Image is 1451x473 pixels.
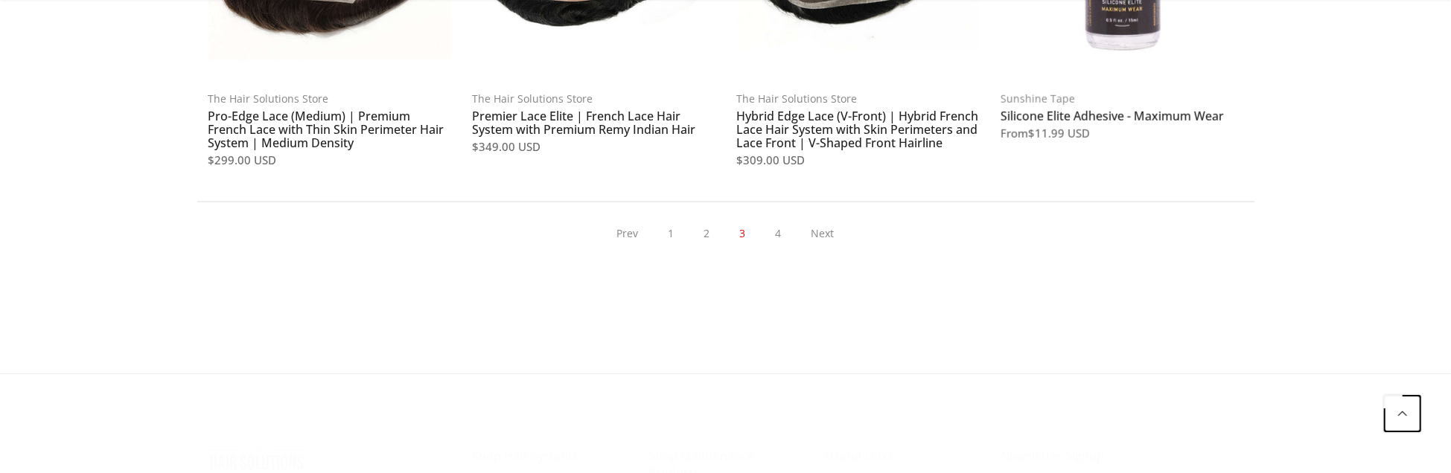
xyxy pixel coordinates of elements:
a: Hybrid Edge Lace (V-Front) | Hybrid French Lace Hair System with Skin Perimeters and Lace Front |... [737,108,979,151]
a: The Hair Solutions Store [473,91,593,106]
a: Page 4 [768,221,789,246]
a: Premier Lace Elite | French Lace Hair System with Premium Remy Indian Hair [473,108,696,138]
h3: Useful Links [825,448,979,464]
a: Next [804,221,842,246]
h3: Newsletter Signup [1001,448,1243,464]
div: $11.99 USD [1001,124,1243,144]
div: $299.00 USD [208,151,450,170]
span: Page 3 [733,221,753,246]
nav: Pagination [197,202,1254,270]
a: Sunshine Tape [1001,91,1076,106]
a: Page 1 [661,221,682,246]
div: $349.00 USD [473,138,715,157]
h3: Shop Hair Systems [473,448,627,464]
div: $309.00 USD [737,151,979,170]
a: Prev [610,221,646,246]
span: From [1001,126,1029,141]
a: The Hair Solutions Store [208,91,329,106]
a: The Hair Solutions Store [737,91,858,106]
a: Pro-Edge Lace (Medium) | Premium French Lace with Thin Skin Perimeter Hair System | Medium Density [208,108,444,151]
a: Page 2 [697,221,718,246]
a: Silicone Elite Adhesive - Maximum Wear [1001,108,1225,124]
a: Back to the top [1384,395,1421,432]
